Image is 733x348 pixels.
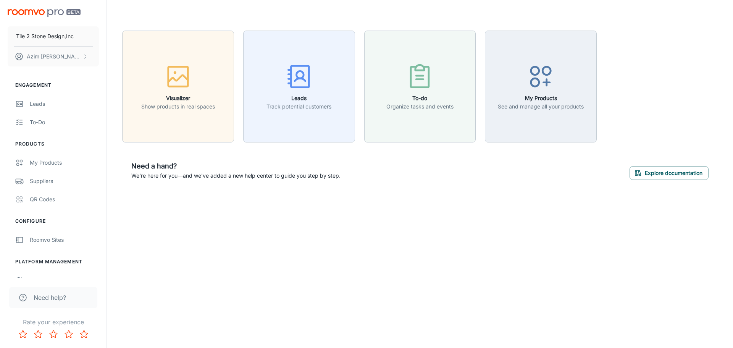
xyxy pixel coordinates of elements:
[243,31,355,142] button: LeadsTrack potential customers
[266,102,331,111] p: Track potential customers
[16,32,74,40] p: Tile 2 Stone Design,Inc
[30,159,99,167] div: My Products
[266,94,331,102] h6: Leads
[630,168,709,176] a: Explore documentation
[122,31,234,142] button: VisualizerShow products in real spaces
[131,172,341,180] p: We're here for you—and we've added a new help center to guide you step by step.
[27,52,81,61] p: Azim [PERSON_NAME]
[243,82,355,90] a: LeadsTrack potential customers
[30,195,99,204] div: QR Codes
[30,118,99,126] div: To-do
[30,177,99,185] div: Suppliers
[141,94,215,102] h6: Visualizer
[8,26,99,46] button: Tile 2 Stone Design,Inc
[8,47,99,66] button: Azim [PERSON_NAME]
[30,100,99,108] div: Leads
[131,161,341,172] h6: Need a hand?
[386,102,454,111] p: Organize tasks and events
[141,102,215,111] p: Show products in real spaces
[364,31,476,142] button: To-doOrganize tasks and events
[364,82,476,90] a: To-doOrganize tasks and events
[485,31,597,142] button: My ProductsSee and manage all your products
[498,102,584,111] p: See and manage all your products
[630,166,709,180] button: Explore documentation
[386,94,454,102] h6: To-do
[8,9,81,17] img: Roomvo PRO Beta
[485,82,597,90] a: My ProductsSee and manage all your products
[498,94,584,102] h6: My Products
